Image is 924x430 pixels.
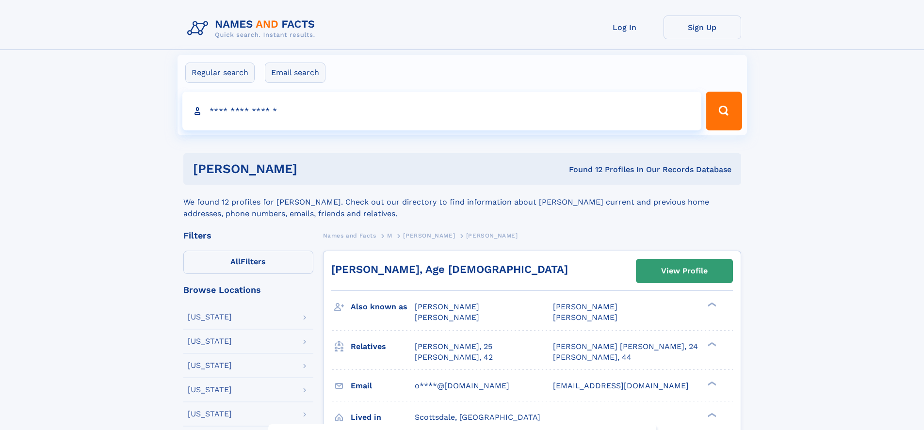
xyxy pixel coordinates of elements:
h3: Email [351,378,415,394]
span: [PERSON_NAME] [403,232,455,239]
span: Scottsdale, [GEOGRAPHIC_DATA] [415,413,540,422]
span: [PERSON_NAME] [415,302,479,311]
a: [PERSON_NAME], 42 [415,352,493,363]
a: Sign Up [664,16,741,39]
div: Found 12 Profiles In Our Records Database [433,164,731,175]
span: [PERSON_NAME] [466,232,518,239]
a: [PERSON_NAME] [403,229,455,241]
button: Search Button [706,92,742,130]
span: [PERSON_NAME] [553,302,617,311]
div: ❯ [705,380,717,386]
span: All [230,257,241,266]
div: Browse Locations [183,286,313,294]
a: Names and Facts [323,229,376,241]
label: Email search [265,63,325,83]
div: [US_STATE] [188,313,232,321]
label: Regular search [185,63,255,83]
span: [PERSON_NAME] [553,313,617,322]
a: Log In [586,16,664,39]
span: [EMAIL_ADDRESS][DOMAIN_NAME] [553,381,689,390]
div: We found 12 profiles for [PERSON_NAME]. Check out our directory to find information about [PERSON... [183,185,741,220]
input: search input [182,92,702,130]
a: [PERSON_NAME], 44 [553,352,632,363]
div: [US_STATE] [188,362,232,369]
a: [PERSON_NAME], 25 [415,341,492,352]
span: [PERSON_NAME] [415,313,479,322]
h3: Lived in [351,409,415,426]
a: View Profile [636,259,732,283]
div: ❯ [705,341,717,347]
a: [PERSON_NAME], Age [DEMOGRAPHIC_DATA] [331,263,568,275]
h1: [PERSON_NAME] [193,163,433,175]
h3: Also known as [351,299,415,315]
div: ❯ [705,302,717,308]
div: View Profile [661,260,708,282]
div: [US_STATE] [188,386,232,394]
div: ❯ [705,412,717,418]
div: [US_STATE] [188,410,232,418]
a: [PERSON_NAME] [PERSON_NAME], 24 [553,341,698,352]
h3: Relatives [351,338,415,355]
div: Filters [183,231,313,240]
span: M [387,232,392,239]
label: Filters [183,251,313,274]
a: M [387,229,392,241]
div: [US_STATE] [188,337,232,345]
img: Logo Names and Facts [183,16,323,42]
